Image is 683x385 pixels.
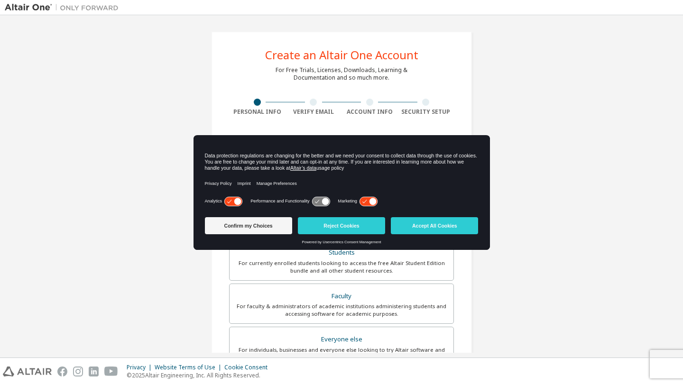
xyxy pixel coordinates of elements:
[265,49,418,61] div: Create an Altair One Account
[235,290,448,303] div: Faculty
[224,364,273,371] div: Cookie Consent
[229,108,286,116] div: Personal Info
[73,367,83,376] img: instagram.svg
[235,259,448,275] div: For currently enrolled students looking to access the free Altair Student Edition bundle and all ...
[127,371,273,379] p: © 2025 Altair Engineering, Inc. All Rights Reserved.
[341,108,398,116] div: Account Info
[235,346,448,361] div: For individuals, businesses and everyone else looking to try Altair software and explore our prod...
[104,367,118,376] img: youtube.svg
[235,246,448,259] div: Students
[235,302,448,318] div: For faculty & administrators of academic institutions administering students and accessing softwa...
[5,3,123,12] img: Altair One
[276,66,407,82] div: For Free Trials, Licenses, Downloads, Learning & Documentation and so much more.
[127,364,155,371] div: Privacy
[235,333,448,346] div: Everyone else
[57,367,67,376] img: facebook.svg
[89,367,99,376] img: linkedin.svg
[286,108,342,116] div: Verify Email
[3,367,52,376] img: altair_logo.svg
[155,364,224,371] div: Website Terms of Use
[398,108,454,116] div: Security Setup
